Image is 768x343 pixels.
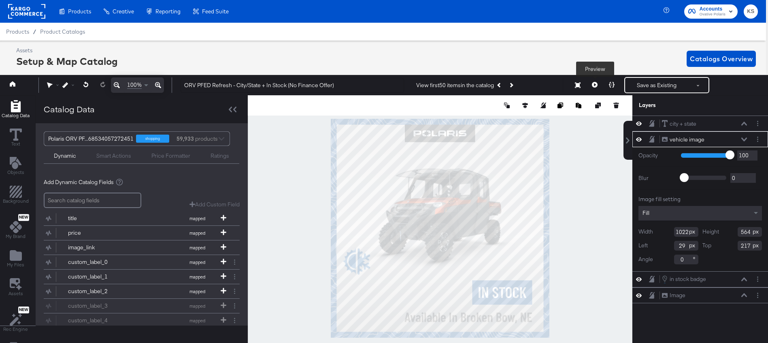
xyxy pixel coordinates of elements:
[557,101,566,109] button: Copy image
[16,54,118,68] div: Setup & Map Catalog
[9,290,23,297] span: Assets
[494,78,505,92] button: Previous Product
[662,135,705,144] button: vehicle image
[638,152,675,159] label: Opacity
[3,326,28,332] span: Rec Engine
[6,28,29,35] span: Products
[189,201,240,208] button: Add Custom Field
[44,211,240,225] div: titlemapped
[700,11,725,18] span: Ovative Polaris
[638,228,653,236] label: Width
[753,119,762,128] button: Layer Options
[44,211,230,225] button: titlemapped
[625,78,688,92] button: Save as Existing
[1,212,30,242] button: NewMy Brand
[747,7,755,16] span: KS
[44,299,240,313] div: custom_label_3mapped
[202,8,229,15] span: Feed Suite
[151,152,190,160] div: Price Formatter
[44,270,240,284] div: custom_label_1mapped
[684,4,738,19] button: AccountsOvative Polaris
[175,274,219,280] span: mapped
[638,174,675,182] label: Blur
[44,226,230,240] button: pricemapped
[127,81,142,89] span: 100%
[638,242,648,249] label: Left
[68,244,127,251] div: image_link
[670,275,706,283] div: in stock badge
[68,258,127,266] div: custom_label_0
[3,198,29,204] span: Background
[576,101,584,109] button: Paste image
[44,178,114,186] span: Add Dynamic Catalog Fields
[175,216,219,221] span: mapped
[44,284,230,298] button: custom_label_2mapped
[753,291,762,300] button: Layer Options
[175,245,219,251] span: mapped
[48,132,134,146] div: Polaris ORV PF...68534057272451
[7,169,24,176] span: Objects
[4,276,28,299] button: Assets
[670,136,704,144] div: vehicle image
[44,226,240,240] div: pricemapped
[44,270,230,284] button: custom_label_1mapped
[670,292,685,299] div: Image
[505,78,517,92] button: Next Product
[175,259,219,265] span: mapped
[175,230,219,236] span: mapped
[6,233,26,240] span: My Brand
[96,152,131,160] div: Smart Actions
[7,262,24,268] span: My Files
[753,275,762,283] button: Layer Options
[44,255,230,269] button: custom_label_0mapped
[44,240,230,255] button: image_linkmapped
[44,103,95,115] div: Catalog Data
[670,120,696,128] div: city + state
[44,284,240,298] div: custom_label_2mapped
[557,103,563,108] svg: Copy image
[662,120,697,128] button: city + state
[690,53,753,64] span: Catalogs Overview
[416,81,494,89] div: View first 50 items in the catalog
[54,152,76,160] div: Dynamic
[639,101,721,109] div: Layers
[687,51,756,67] button: Catalogs Overview
[576,103,581,108] svg: Paste image
[175,289,219,294] span: mapped
[68,214,127,222] div: title
[40,28,85,35] a: Product Catalogs
[662,291,686,300] button: Image
[68,8,91,15] span: Products
[18,307,29,313] span: New
[744,4,758,19] button: KS
[68,273,127,281] div: custom_label_1
[702,228,719,236] label: Height
[638,195,762,203] div: Image fill setting
[44,240,240,255] div: image_linkmapped
[44,193,141,208] input: Search catalog fields
[175,132,200,146] div: products
[68,229,127,237] div: price
[44,313,240,328] div: custom_label_4mapped
[44,255,240,269] div: custom_label_0mapped
[68,287,127,295] div: custom_label_2
[113,8,134,15] span: Creative
[211,152,229,160] div: Ratings
[155,8,181,15] span: Reporting
[700,5,725,13] span: Accounts
[175,132,195,146] strong: 59,933
[18,215,29,220] span: New
[136,135,169,143] div: shopping
[16,47,118,54] div: Assets
[642,209,649,217] span: Fill
[2,247,29,270] button: Add Files
[2,155,29,178] button: Add Text
[662,275,706,284] button: in stock badge
[702,242,711,249] label: Top
[753,135,762,144] button: Layer Options
[5,127,27,150] button: Text
[638,255,653,263] label: Angle
[29,28,40,35] span: /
